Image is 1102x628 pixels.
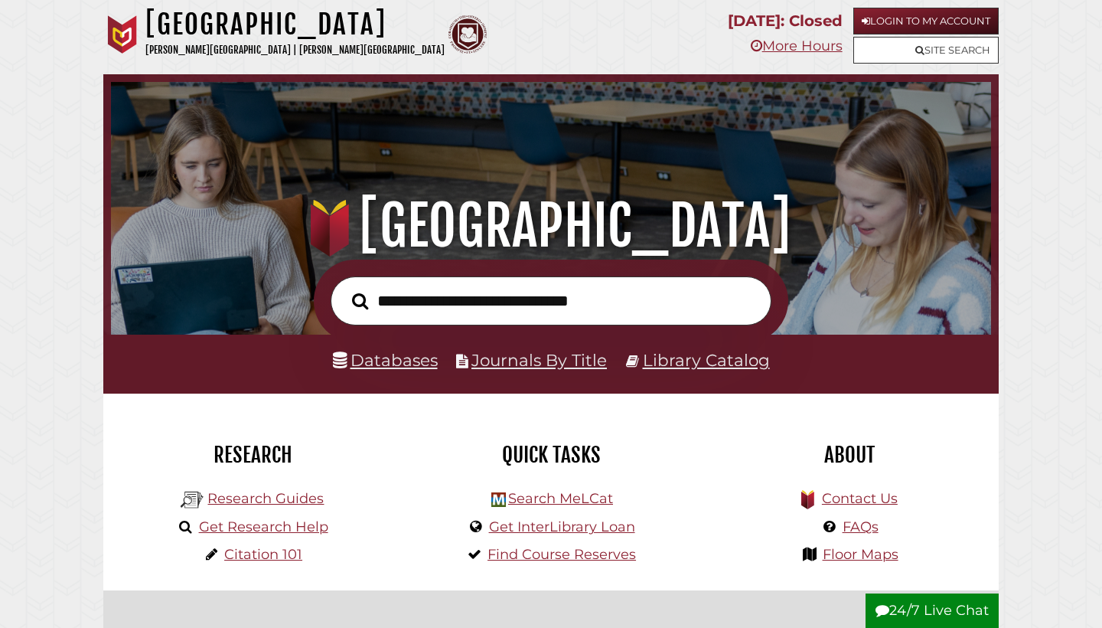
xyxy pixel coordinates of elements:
[489,518,635,535] a: Get InterLibrary Loan
[491,492,506,507] img: Hekman Library Logo
[853,8,999,34] a: Login to My Account
[843,518,879,535] a: FAQs
[115,442,390,468] h2: Research
[344,289,376,314] button: Search
[224,546,302,563] a: Citation 101
[333,350,438,370] a: Databases
[728,8,843,34] p: [DATE]: Closed
[822,490,898,507] a: Contact Us
[181,489,204,512] img: Hekman Library Logo
[145,8,445,41] h1: [GEOGRAPHIC_DATA]
[712,442,987,468] h2: About
[145,41,445,59] p: [PERSON_NAME][GEOGRAPHIC_DATA] | [PERSON_NAME][GEOGRAPHIC_DATA]
[487,546,636,563] a: Find Course Reserves
[413,442,689,468] h2: Quick Tasks
[508,490,613,507] a: Search MeLCat
[352,292,368,309] i: Search
[643,350,770,370] a: Library Catalog
[207,490,324,507] a: Research Guides
[471,350,607,370] a: Journals By Title
[103,15,142,54] img: Calvin University
[448,15,487,54] img: Calvin Theological Seminary
[853,37,999,64] a: Site Search
[128,192,975,260] h1: [GEOGRAPHIC_DATA]
[199,518,328,535] a: Get Research Help
[823,546,898,563] a: Floor Maps
[751,38,843,54] a: More Hours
